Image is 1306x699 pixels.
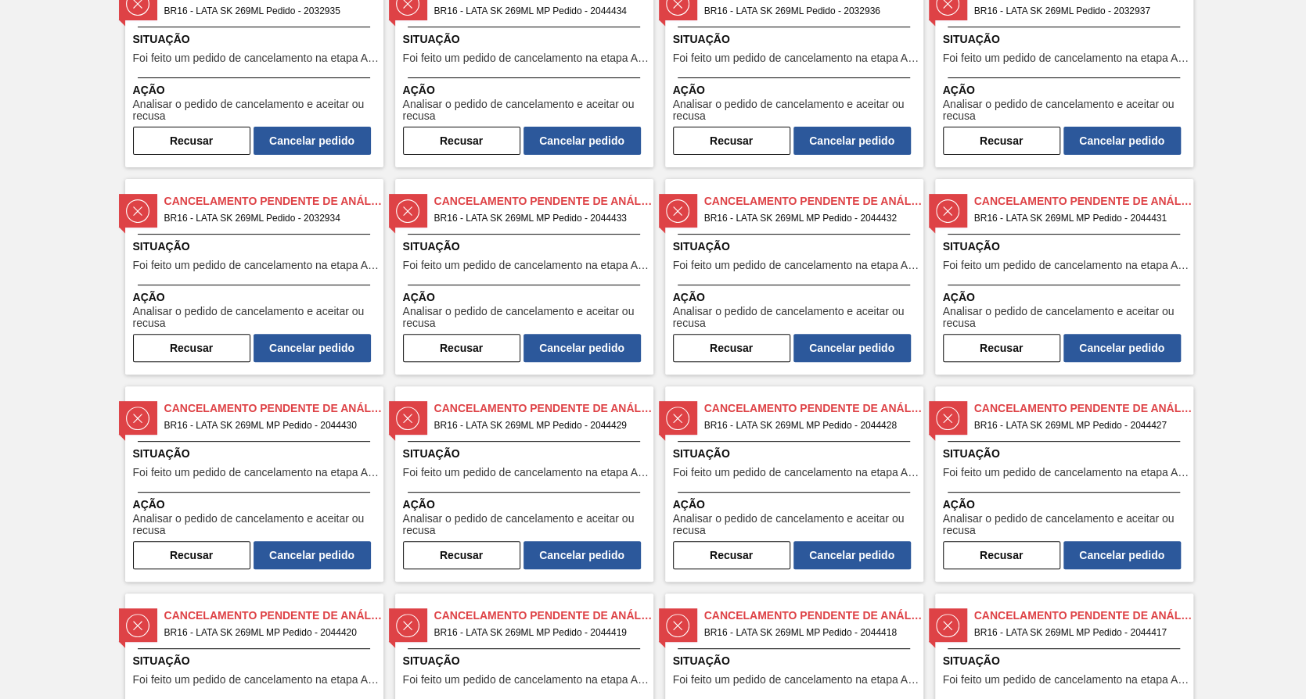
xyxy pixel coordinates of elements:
span: Ação [403,289,649,306]
span: Foi feito um pedido de cancelamento na etapa Aguardando Faturamento [943,260,1189,271]
span: Foi feito um pedido de cancelamento na etapa Aguardando Faturamento [673,674,919,686]
button: Recusar [943,334,1060,362]
span: Ação [133,289,380,306]
span: Cancelamento Pendente de Análise [434,608,653,624]
img: status [936,199,959,223]
img: status [126,614,149,637]
div: Completar tarefa: 30266999 [133,538,371,569]
span: Analisar o pedido de cancelamento e aceitar ou recusa [133,99,380,123]
button: Cancelar pedido [523,127,641,155]
span: BR16 - LATA SK 269ML MP Pedido - 2044429 [434,417,641,434]
span: Foi feito um pedido de cancelamento na etapa Aguardando Faturamento [673,260,919,271]
span: Situação [403,31,649,48]
span: Analisar o pedido de cancelamento e aceitar ou recusa [403,513,649,537]
span: Foi feito um pedido de cancelamento na etapa Aguardando Faturamento [133,260,380,271]
span: Situação [943,238,1189,255]
img: status [666,199,689,223]
span: BR16 - LATA SK 269ML Pedido - 2032936 [704,2,911,20]
span: Cancelamento Pendente de Análise [704,608,923,624]
span: Ação [943,496,1189,513]
button: Recusar [403,334,520,362]
span: Foi feito um pedido de cancelamento na etapa Aguardando Faturamento [403,260,649,271]
span: Analisar o pedido de cancelamento e aceitar ou recusa [133,513,380,537]
button: Recusar [133,541,250,569]
span: BR16 - LATA SK 269ML MP Pedido - 2044427 [974,417,1181,434]
div: Completar tarefa: 30266996 [403,331,641,362]
span: Situação [673,238,919,255]
span: Situação [403,446,649,462]
div: Completar tarefa: 30266992 [403,124,641,155]
button: Recusar [133,127,250,155]
img: status [126,407,149,430]
span: Cancelamento Pendente de Análise [434,400,653,417]
span: Situação [943,653,1189,669]
span: Ação [943,82,1189,99]
button: Cancelar pedido [793,334,911,362]
span: Analisar o pedido de cancelamento e aceitar ou recusa [943,513,1189,537]
span: Cancelamento Pendente de Análise [974,400,1193,417]
span: Foi feito um pedido de cancelamento na etapa Aguardando Faturamento [673,467,919,479]
span: Ação [133,82,380,99]
span: Situação [403,238,649,255]
button: Cancelar pedido [793,541,911,569]
span: Situação [673,653,919,669]
span: Situação [133,653,380,669]
button: Recusar [403,127,520,155]
span: BR16 - LATA SK 269ML MP Pedido - 2044418 [704,624,911,641]
button: Cancelar pedido [1063,334,1181,362]
span: Foi feito um pedido de cancelamento na etapa Aguardando Faturamento [403,674,649,686]
span: Analisar o pedido de cancelamento e aceitar ou recusa [133,306,380,330]
span: Analisar o pedido de cancelamento e aceitar ou recusa [673,513,919,537]
span: Situação [133,31,380,48]
span: Foi feito um pedido de cancelamento na etapa Aguardando Faturamento [133,52,380,64]
div: Completar tarefa: 30266991 [133,124,371,155]
span: BR16 - LATA SK 269ML MP Pedido - 2044433 [434,210,641,227]
button: Cancelar pedido [523,334,641,362]
button: Cancelar pedido [254,127,371,155]
span: Foi feito um pedido de cancelamento na etapa Aguardando Faturamento [403,467,649,479]
span: Cancelamento Pendente de Análise [974,193,1193,210]
span: Situação [943,31,1189,48]
button: Recusar [943,127,1060,155]
span: Ação [133,496,380,513]
span: Situação [673,31,919,48]
button: Recusar [403,541,520,569]
div: Completar tarefa: 30267002 [943,538,1181,569]
span: Foi feito um pedido de cancelamento na etapa Aguardando Faturamento [943,52,1189,64]
span: Situação [943,446,1189,462]
span: Ação [673,82,919,99]
div: Completar tarefa: 30266997 [673,331,911,362]
span: BR16 - LATA SK 269ML MP Pedido - 2044430 [164,417,371,434]
img: status [666,407,689,430]
span: Ação [403,496,649,513]
img: status [936,614,959,637]
div: Completar tarefa: 30267000 [403,538,641,569]
span: BR16 - LATA SK 269ML MP Pedido - 2044417 [974,624,1181,641]
div: Completar tarefa: 30266998 [943,331,1181,362]
img: status [936,407,959,430]
span: Foi feito um pedido de cancelamento na etapa Aguardando Faturamento [133,467,380,479]
span: BR16 - LATA SK 269ML MP Pedido - 2044428 [704,417,911,434]
img: status [666,614,689,637]
span: Cancelamento Pendente de Análise [434,193,653,210]
div: Completar tarefa: 30266993 [673,124,911,155]
div: Completar tarefa: 30266994 [943,124,1181,155]
span: Situação [133,446,380,462]
div: Completar tarefa: 30266995 [133,331,371,362]
button: Cancelar pedido [254,541,371,569]
span: Ação [673,496,919,513]
span: Situação [133,238,380,255]
span: BR16 - LATA SK 269ML Pedido - 2032937 [974,2,1181,20]
span: Cancelamento Pendente de Análise [704,193,923,210]
button: Recusar [673,127,790,155]
span: Analisar o pedido de cancelamento e aceitar ou recusa [943,306,1189,330]
button: Recusar [943,541,1060,569]
span: Cancelamento Pendente de Análise [704,400,923,417]
button: Cancelar pedido [793,127,911,155]
span: Foi feito um pedido de cancelamento na etapa Aguardando Faturamento [673,52,919,64]
span: Analisar o pedido de cancelamento e aceitar ou recusa [673,99,919,123]
span: BR16 - LATA SK 269ML MP Pedido - 2044420 [164,624,371,641]
button: Cancelar pedido [1063,127,1181,155]
span: Situação [673,446,919,462]
span: Analisar o pedido de cancelamento e aceitar ou recusa [403,99,649,123]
